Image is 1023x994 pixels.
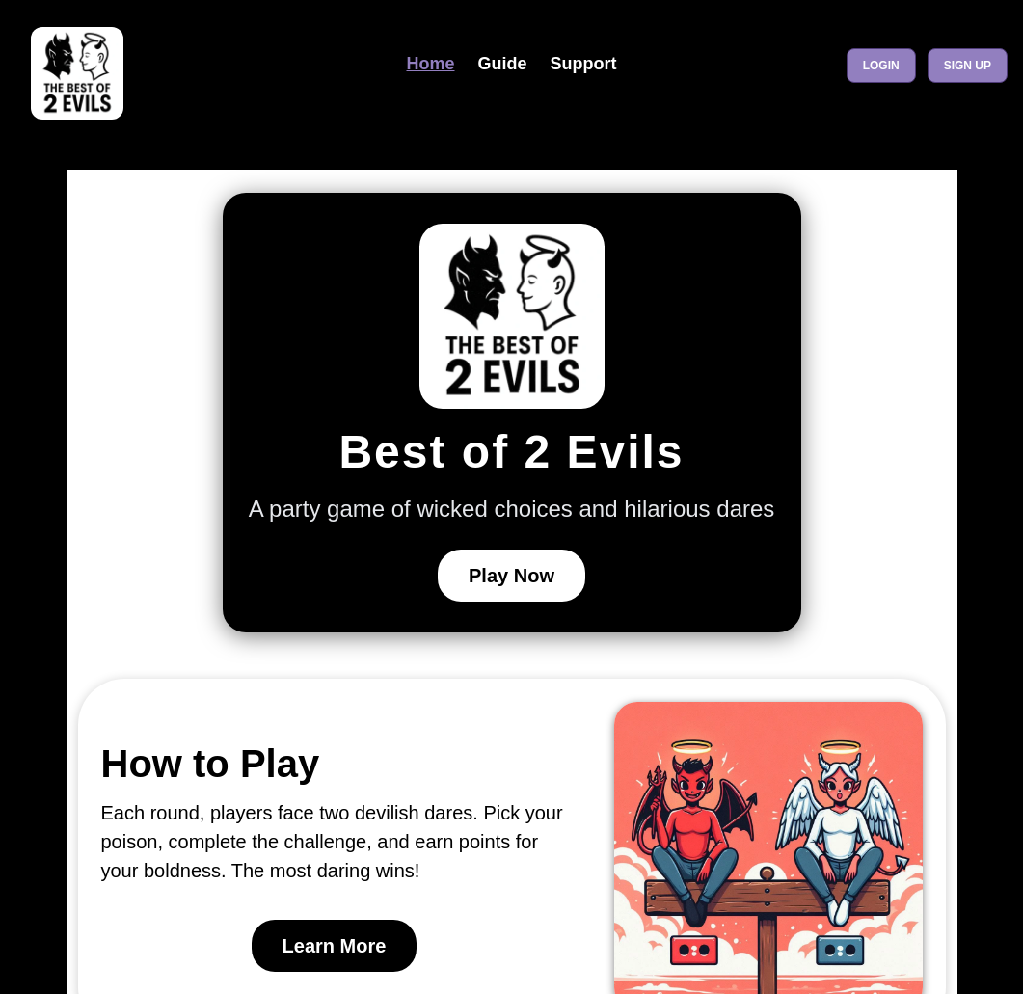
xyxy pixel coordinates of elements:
a: Sign up [928,48,1008,83]
img: best of 2 evils logo [31,27,123,120]
a: Login [847,48,916,83]
img: Best of 2 Evils Logo [419,224,605,409]
a: Guide [467,43,539,85]
h1: Best of 2 Evils [338,424,684,480]
h2: How to Play [101,740,568,787]
div: Each round, players face two devilish dares. Pick your poison, complete the challenge, and earn p... [101,798,568,885]
p: A party game of wicked choices and hilarious dares [249,492,775,526]
button: Learn More [252,920,417,972]
a: Home [394,43,466,85]
button: Play Now [438,550,585,602]
a: Support [539,43,629,85]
